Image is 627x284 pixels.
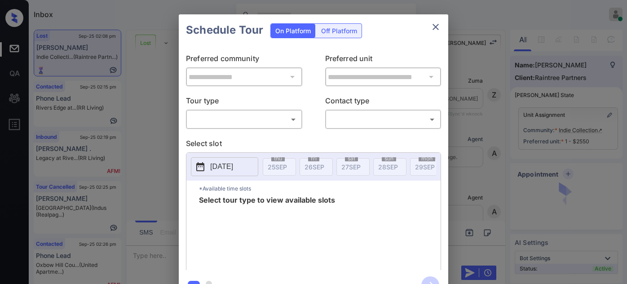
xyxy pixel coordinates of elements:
[186,138,441,152] p: Select slot
[191,157,258,176] button: [DATE]
[317,24,362,38] div: Off Platform
[271,24,315,38] div: On Platform
[179,14,270,46] h2: Schedule Tour
[199,181,441,196] p: *Available time slots
[427,18,445,36] button: close
[210,161,233,172] p: [DATE]
[199,196,335,268] span: Select tour type to view available slots
[325,53,442,67] p: Preferred unit
[186,53,302,67] p: Preferred community
[186,95,302,110] p: Tour type
[325,95,442,110] p: Contact type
